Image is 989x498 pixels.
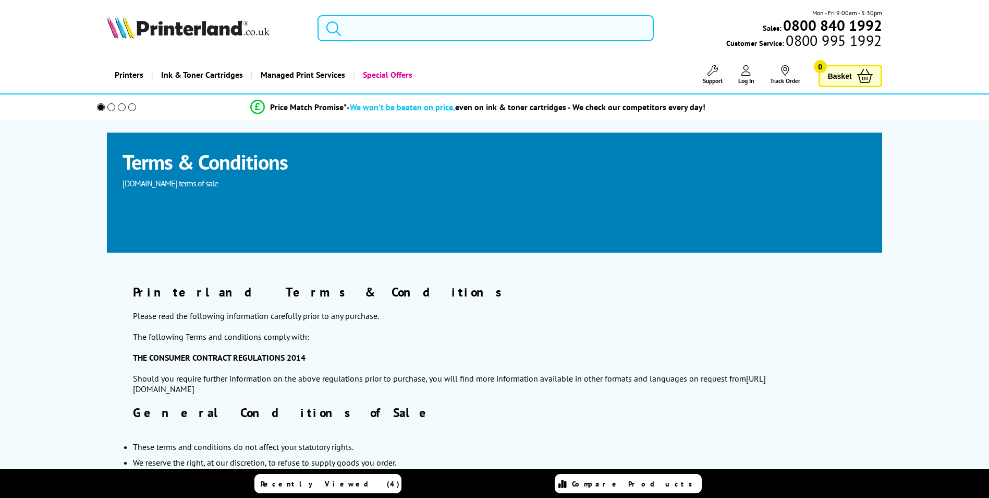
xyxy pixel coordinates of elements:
[133,352,306,363] strong: THE CONSUMER CONTRACT REGULATIONS 2014
[814,60,827,73] span: 0
[738,77,754,85] span: Log In
[123,148,665,175] h1: Terms & Conditions
[133,331,309,342] span: The following Terms and conditions comply with:
[133,311,379,321] span: Please read the following information carefully prior to any purchase.
[784,35,882,45] span: 0800 995 1992
[738,65,754,85] a: Log In
[83,98,874,116] li: modal_Promise
[133,373,766,394] span: Should you require further information on the above regulations prior to purchase, you will find ...
[270,102,347,112] span: Price Match Promise*
[133,442,820,452] li: These terms and conditions do not affect your statutory rights.
[703,77,723,85] span: Support
[819,65,882,87] a: Basket 0
[350,102,455,112] span: We won’t be beaten on price,
[251,62,353,88] a: Managed Print Services
[107,62,151,88] a: Printers
[726,35,882,48] span: Customer Service:
[770,65,800,85] a: Track Order
[783,16,882,35] b: 0800 840 1992
[763,23,782,33] span: Sales:
[261,479,400,489] span: Recently Viewed (4)
[107,16,304,41] a: Printerland Logo
[161,62,243,88] span: Ink & Toner Cartridges
[347,102,705,112] div: - even on ink & toner cartridges - We check our competitors every day!
[353,62,420,88] a: Special Offers
[812,8,882,18] span: Mon - Fri 9:00am - 5:30pm
[107,16,270,39] img: Printerland Logo
[782,20,882,30] a: 0800 840 1992
[133,405,820,421] h2: General Conditions of Sale
[254,474,401,493] a: Recently Viewed (4)
[828,69,852,83] span: Basket
[555,474,702,493] a: Compare Products
[133,373,766,394] a: [URL][DOMAIN_NAME]
[703,65,723,85] a: Support
[133,284,856,300] h2: Printerland Terms & Conditions
[572,479,698,489] span: Compare Products
[133,457,820,468] li: We reserve the right, at our discretion, to refuse to supply goods you order.
[123,175,331,191] p: [DOMAIN_NAME] terms of sale
[151,62,251,88] a: Ink & Toner Cartridges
